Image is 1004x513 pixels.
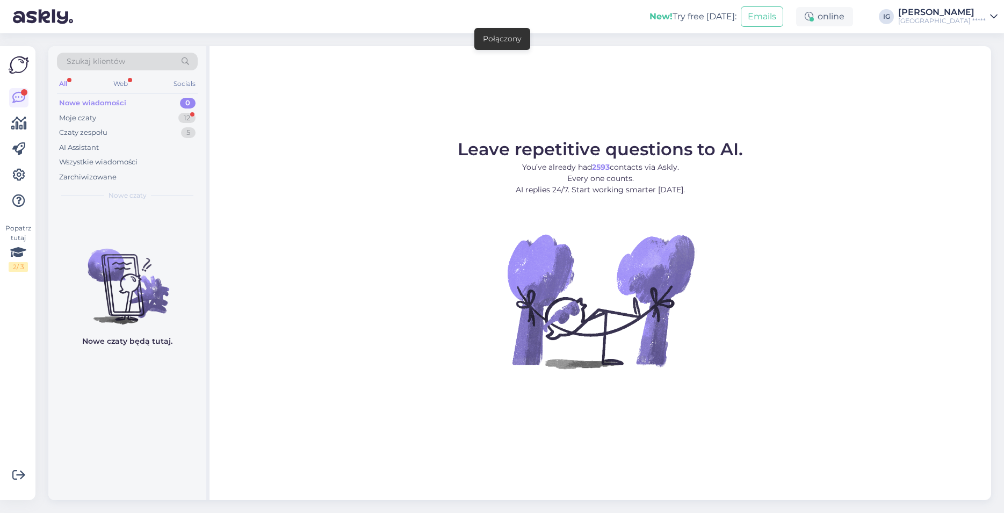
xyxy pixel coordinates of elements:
[504,204,697,398] img: No Chat active
[898,8,986,17] div: [PERSON_NAME]
[180,98,196,109] div: 0
[178,113,196,124] div: 12
[181,127,196,138] div: 5
[898,8,998,25] a: [PERSON_NAME][GEOGRAPHIC_DATA] *****
[483,33,522,45] div: Połączony
[59,127,107,138] div: Czaty zespołu
[796,7,853,26] div: online
[649,11,673,21] b: New!
[59,98,126,109] div: Nowe wiadomości
[59,142,99,153] div: AI Assistant
[82,336,172,347] p: Nowe czaty będą tutaj.
[592,162,610,172] b: 2593
[458,162,743,196] p: You’ve already had contacts via Askly. Every one counts. AI replies 24/7. Start working smarter [...
[48,229,206,326] img: No chats
[59,113,96,124] div: Moje czaty
[109,191,147,200] span: Nowe czaty
[879,9,894,24] div: IG
[171,77,198,91] div: Socials
[458,139,743,160] span: Leave repetitive questions to AI.
[9,55,29,75] img: Askly Logo
[59,172,117,183] div: Zarchiwizowane
[67,56,125,67] span: Szukaj klientów
[111,77,130,91] div: Web
[59,157,138,168] div: Wszystkie wiadomości
[9,223,28,272] div: Popatrz tutaj
[649,10,736,23] div: Try free [DATE]:
[741,6,783,27] button: Emails
[57,77,69,91] div: All
[9,262,28,272] div: 2 / 3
